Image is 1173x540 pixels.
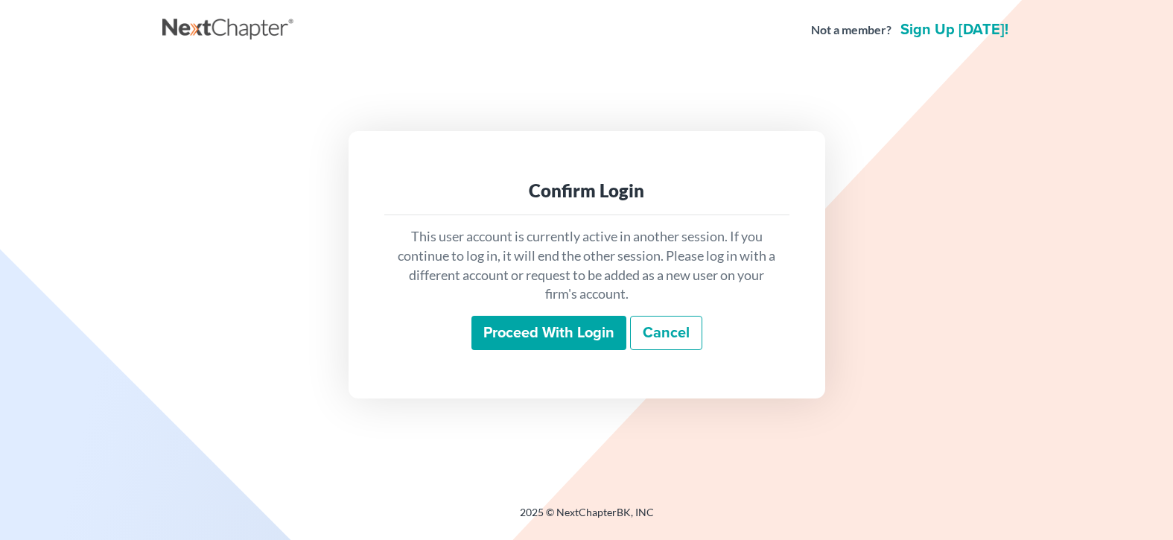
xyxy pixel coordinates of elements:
a: Sign up [DATE]! [897,22,1011,37]
div: 2025 © NextChapterBK, INC [162,505,1011,532]
a: Cancel [630,316,702,350]
div: Confirm Login [396,179,778,203]
p: This user account is currently active in another session. If you continue to log in, it will end ... [396,227,778,304]
input: Proceed with login [471,316,626,350]
strong: Not a member? [811,22,891,39]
